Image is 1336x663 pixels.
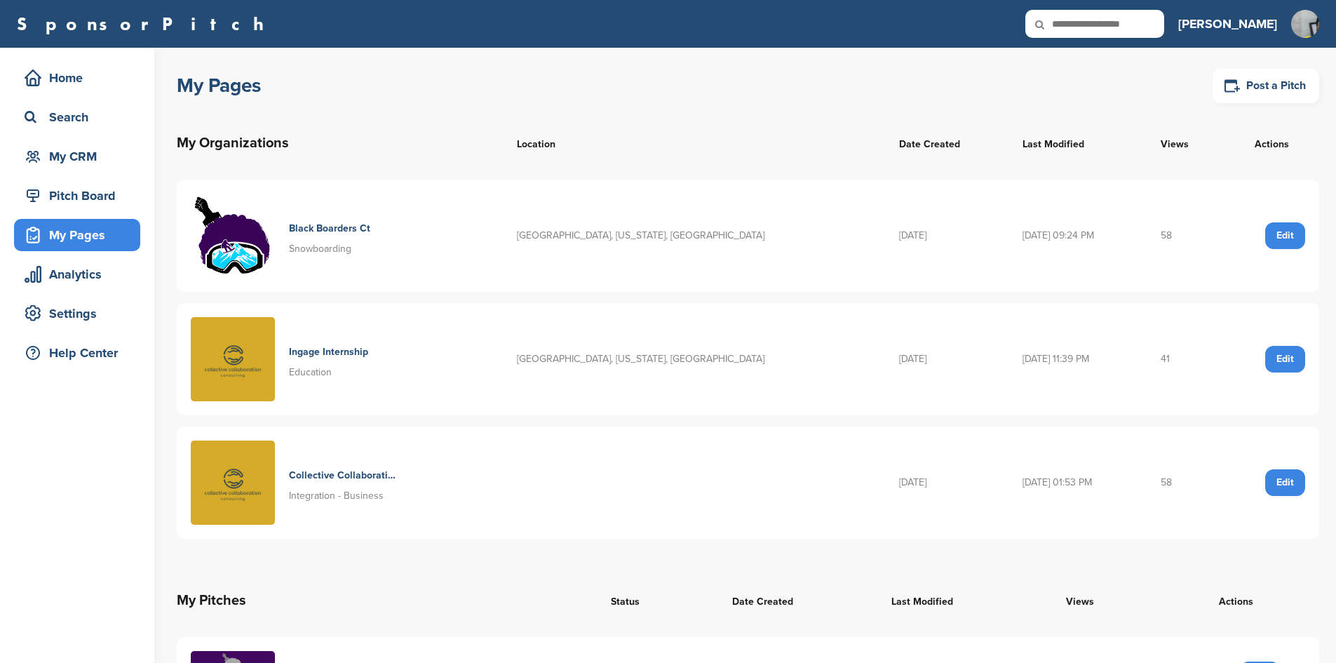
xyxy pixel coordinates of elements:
a: [PERSON_NAME] [1178,8,1277,39]
a: Edit [1265,346,1305,373]
td: [DATE] [885,303,1008,415]
iframe: Button to launch messaging window [1280,607,1325,652]
th: Date Created [885,118,1008,168]
h3: [PERSON_NAME] [1178,14,1277,34]
a: Pitch Board [14,180,140,212]
td: [DATE] 09:24 PM [1008,180,1147,292]
th: Last Modified [877,575,1052,626]
a: Analytics [14,258,140,290]
span: Integration - Business [289,490,384,502]
td: [DATE] 11:39 PM [1008,303,1147,415]
a: Help Center [14,337,140,369]
a: Home [14,62,140,94]
img: Bbct logo1 02 02 [191,194,275,278]
th: My Pitches [177,575,597,626]
th: Last Modified [1008,118,1147,168]
th: Views [1052,575,1152,626]
th: My Organizations [177,118,503,168]
a: Edit [1265,222,1305,249]
a: My Pages [14,219,140,251]
th: Views [1147,118,1224,168]
td: [GEOGRAPHIC_DATA], [US_STATE], [GEOGRAPHIC_DATA] [503,180,885,292]
td: 41 [1147,303,1224,415]
img: Untitled design [191,441,275,525]
a: Settings [14,297,140,330]
a: My CRM [14,140,140,173]
a: Untitled design Ingage Internship Education [191,317,489,401]
div: Settings [21,301,140,326]
th: Actions [1152,575,1319,626]
a: Edit [1265,469,1305,496]
a: SponsorPitch [17,15,273,33]
a: Untitled design Collective Collaboration Consulting Integration - Business [191,441,489,525]
a: Bbct logo1 02 02 Black Boarders Ct Snowboarding [191,194,489,278]
span: Education [289,366,332,378]
div: My CRM [21,144,140,169]
div: Pitch Board [21,183,140,208]
td: [DATE] [885,180,1008,292]
th: Date Created [718,575,877,626]
a: Search [14,101,140,133]
span: Snowboarding [289,243,351,255]
th: Actions [1224,118,1319,168]
td: 58 [1147,180,1224,292]
td: 58 [1147,427,1224,539]
td: [DATE] 01:53 PM [1008,427,1147,539]
th: Location [503,118,885,168]
th: Status [597,575,718,626]
td: [GEOGRAPHIC_DATA], [US_STATE], [GEOGRAPHIC_DATA] [503,303,885,415]
h4: Collective Collaboration Consulting [289,468,398,483]
h1: My Pages [177,73,261,98]
div: My Pages [21,222,140,248]
div: Analytics [21,262,140,287]
div: Search [21,105,140,130]
img: Untitled design [191,317,275,401]
a: Post a Pitch [1213,69,1319,103]
div: Help Center [21,340,140,366]
div: Home [21,65,140,91]
h4: Ingage Internship [289,344,368,360]
td: [DATE] [885,427,1008,539]
h4: Black Boarders Ct [289,221,370,236]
